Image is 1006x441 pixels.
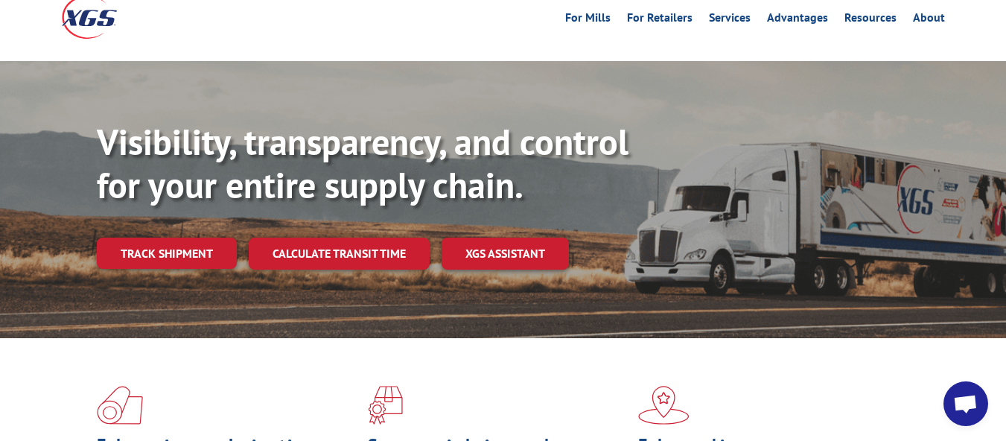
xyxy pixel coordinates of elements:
[368,386,403,425] img: xgs-icon-focused-on-flooring-red
[97,386,143,425] img: xgs-icon-total-supply-chain-intelligence-red
[709,12,751,28] a: Services
[913,12,945,28] a: About
[249,238,430,270] a: Calculate transit time
[565,12,611,28] a: For Mills
[97,238,237,269] a: Track shipment
[627,12,693,28] a: For Retailers
[943,381,988,426] div: Open chat
[844,12,897,28] a: Resources
[638,386,690,425] img: xgs-icon-flagship-distribution-model-red
[442,238,569,270] a: XGS ASSISTANT
[767,12,828,28] a: Advantages
[97,118,628,208] b: Visibility, transparency, and control for your entire supply chain.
